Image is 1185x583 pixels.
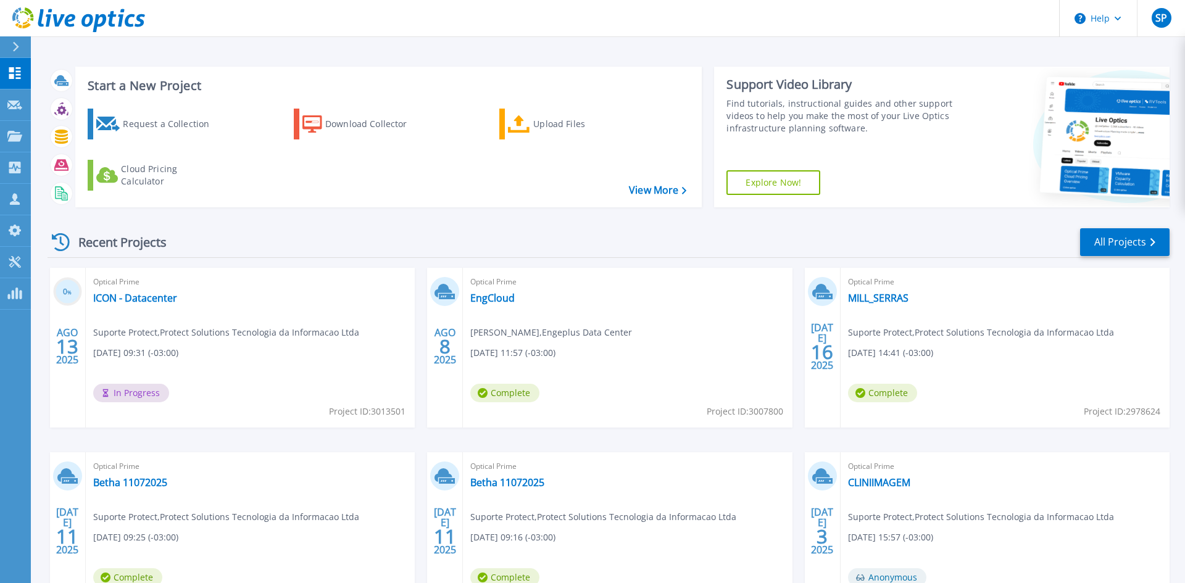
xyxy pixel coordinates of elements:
[470,346,555,360] span: [DATE] 11:57 (-03:00)
[439,341,451,352] span: 8
[470,384,539,402] span: Complete
[93,275,407,289] span: Optical Prime
[726,76,958,93] div: Support Video Library
[848,346,933,360] span: [DATE] 14:41 (-03:00)
[56,508,79,553] div: [DATE] 2025
[93,531,178,544] span: [DATE] 09:25 (-03:00)
[121,163,220,188] div: Cloud Pricing Calculator
[56,324,79,369] div: AGO 2025
[88,109,225,139] a: Request a Collection
[533,112,632,136] div: Upload Files
[470,531,555,544] span: [DATE] 09:16 (-03:00)
[93,476,167,489] a: Betha 11072025
[56,531,78,542] span: 11
[67,289,72,296] span: %
[433,324,457,369] div: AGO 2025
[1084,405,1160,418] span: Project ID: 2978624
[93,346,178,360] span: [DATE] 09:31 (-03:00)
[848,510,1114,524] span: Suporte Protect , Protect Solutions Tecnologia da Informacao Ltda
[848,460,1162,473] span: Optical Prime
[470,476,544,489] a: Betha 11072025
[1080,228,1170,256] a: All Projects
[848,531,933,544] span: [DATE] 15:57 (-03:00)
[48,227,183,257] div: Recent Projects
[88,160,225,191] a: Cloud Pricing Calculator
[1155,13,1167,23] span: SP
[848,292,908,304] a: MILL_SERRAS
[470,326,632,339] span: [PERSON_NAME] , Engeplus Data Center
[470,460,784,473] span: Optical Prime
[470,275,784,289] span: Optical Prime
[433,508,457,553] div: [DATE] 2025
[848,326,1114,339] span: Suporte Protect , Protect Solutions Tecnologia da Informacao Ltda
[707,405,783,418] span: Project ID: 3007800
[810,508,834,553] div: [DATE] 2025
[53,285,82,299] h3: 0
[93,384,169,402] span: In Progress
[726,97,958,134] div: Find tutorials, instructional guides and other support videos to help you make the most of your L...
[810,324,834,369] div: [DATE] 2025
[93,460,407,473] span: Optical Prime
[629,184,686,196] a: View More
[93,292,177,304] a: ICON - Datacenter
[499,109,637,139] a: Upload Files
[470,510,736,524] span: Suporte Protect , Protect Solutions Tecnologia da Informacao Ltda
[848,275,1162,289] span: Optical Prime
[93,326,359,339] span: Suporte Protect , Protect Solutions Tecnologia da Informacao Ltda
[848,384,917,402] span: Complete
[325,112,424,136] div: Download Collector
[470,292,515,304] a: EngCloud
[329,405,405,418] span: Project ID: 3013501
[56,341,78,352] span: 13
[811,347,833,357] span: 16
[434,531,456,542] span: 11
[726,170,820,195] a: Explore Now!
[93,510,359,524] span: Suporte Protect , Protect Solutions Tecnologia da Informacao Ltda
[123,112,222,136] div: Request a Collection
[88,79,686,93] h3: Start a New Project
[294,109,431,139] a: Download Collector
[848,476,910,489] a: CLINIIMAGEM
[817,531,828,542] span: 3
